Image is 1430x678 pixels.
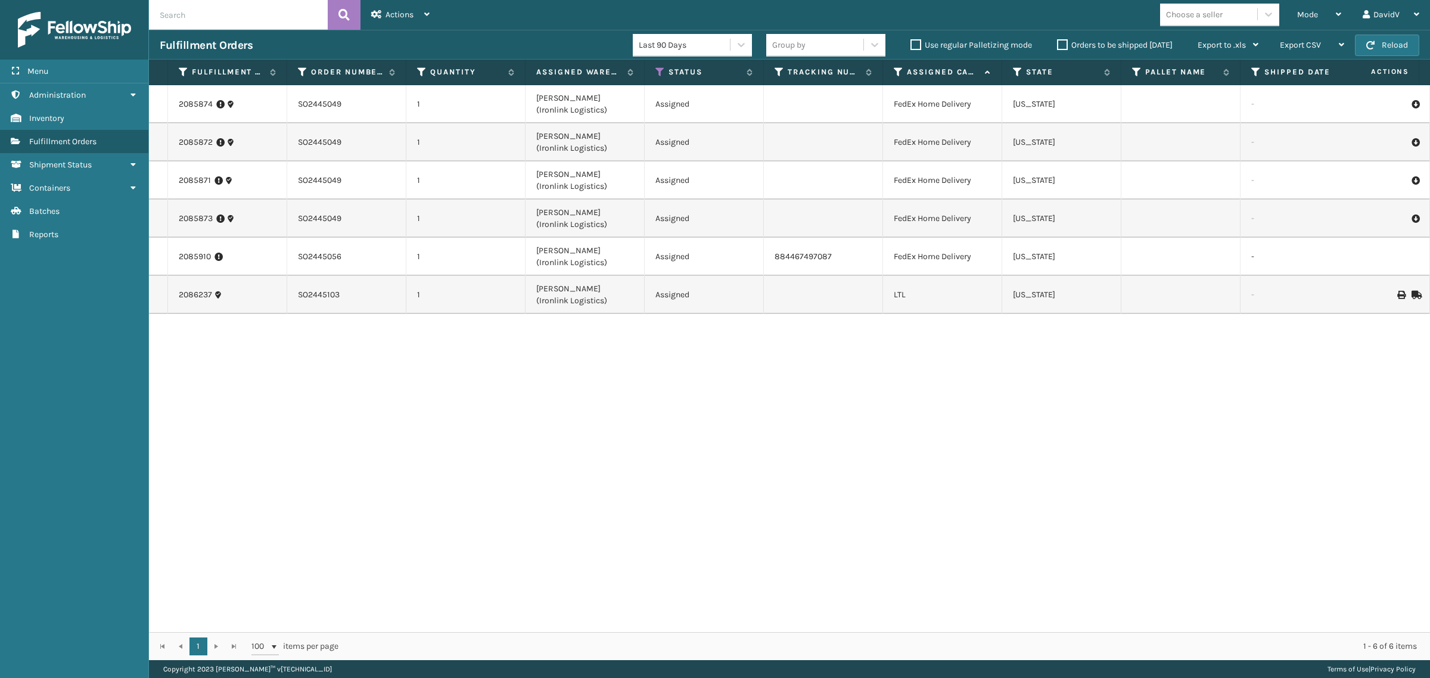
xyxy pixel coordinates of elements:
[1166,8,1223,21] div: Choose a seller
[29,90,86,100] span: Administration
[406,200,526,238] td: 1
[883,276,1002,314] td: LTL
[251,640,269,652] span: 100
[645,161,764,200] td: Assigned
[1198,40,1246,50] span: Export to .xls
[1412,213,1419,225] i: Pull Label
[1397,291,1404,299] i: Print BOL
[883,161,1002,200] td: FedEx Home Delivery
[287,276,406,314] td: SO2445103
[1328,665,1369,673] a: Terms of Use
[29,136,97,147] span: Fulfillment Orders
[355,640,1417,652] div: 1 - 6 of 6 items
[526,85,645,123] td: [PERSON_NAME] (Ironlink Logistics)
[669,67,741,77] label: Status
[430,67,502,77] label: Quantity
[1002,161,1121,200] td: [US_STATE]
[536,67,621,77] label: Assigned Warehouse
[1280,40,1321,50] span: Export CSV
[287,238,406,276] td: SO2445056
[1264,67,1336,77] label: Shipped Date
[1241,161,1360,200] td: -
[1241,200,1360,238] td: -
[189,637,207,655] a: 1
[1002,200,1121,238] td: [US_STATE]
[883,85,1002,123] td: FedEx Home Delivery
[1002,276,1121,314] td: [US_STATE]
[406,161,526,200] td: 1
[29,206,60,216] span: Batches
[1002,123,1121,161] td: [US_STATE]
[1241,123,1360,161] td: -
[406,276,526,314] td: 1
[645,276,764,314] td: Assigned
[907,67,979,77] label: Assigned Carrier Service
[910,40,1032,50] label: Use regular Palletizing mode
[1355,35,1419,56] button: Reload
[1241,85,1360,123] td: -
[18,12,131,48] img: logo
[179,251,211,263] a: 2085910
[526,276,645,314] td: [PERSON_NAME] (Ironlink Logistics)
[179,136,213,148] a: 2085872
[1002,85,1121,123] td: [US_STATE]
[163,660,332,678] p: Copyright 2023 [PERSON_NAME]™ v [TECHNICAL_ID]
[1241,238,1360,276] td: -
[192,67,264,77] label: Fulfillment Order Id
[1412,175,1419,186] i: Pull Label
[645,238,764,276] td: Assigned
[883,200,1002,238] td: FedEx Home Delivery
[883,238,1002,276] td: FedEx Home Delivery
[287,200,406,238] td: SO2445049
[27,66,48,76] span: Menu
[29,183,70,193] span: Containers
[287,85,406,123] td: SO2445049
[772,39,806,51] div: Group by
[1002,238,1121,276] td: [US_STATE]
[179,175,211,186] a: 2085871
[645,200,764,238] td: Assigned
[29,160,92,170] span: Shipment Status
[1241,276,1360,314] td: -
[29,113,64,123] span: Inventory
[883,123,1002,161] td: FedEx Home Delivery
[1333,62,1416,82] span: Actions
[1412,98,1419,110] i: Pull Label
[526,238,645,276] td: [PERSON_NAME] (Ironlink Logistics)
[311,67,383,77] label: Order Number
[251,637,338,655] span: items per page
[1412,291,1419,299] i: Mark as Shipped
[526,123,645,161] td: [PERSON_NAME] (Ironlink Logistics)
[526,161,645,200] td: [PERSON_NAME] (Ironlink Logistics)
[179,289,212,301] a: 2086237
[287,123,406,161] td: SO2445049
[1370,665,1416,673] a: Privacy Policy
[386,10,414,20] span: Actions
[160,38,253,52] h3: Fulfillment Orders
[287,161,406,200] td: SO2445049
[645,123,764,161] td: Assigned
[29,229,58,240] span: Reports
[788,67,860,77] label: Tracking Number
[406,238,526,276] td: 1
[1057,40,1173,50] label: Orders to be shipped [DATE]
[1297,10,1318,20] span: Mode
[1328,660,1416,678] div: |
[775,251,832,262] a: 884467497087
[639,39,731,51] div: Last 90 Days
[406,123,526,161] td: 1
[526,200,645,238] td: [PERSON_NAME] (Ironlink Logistics)
[179,98,213,110] a: 2085874
[1145,67,1217,77] label: Pallet Name
[645,85,764,123] td: Assigned
[1412,136,1419,148] i: Pull Label
[1026,67,1098,77] label: State
[406,85,526,123] td: 1
[179,213,213,225] a: 2085873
